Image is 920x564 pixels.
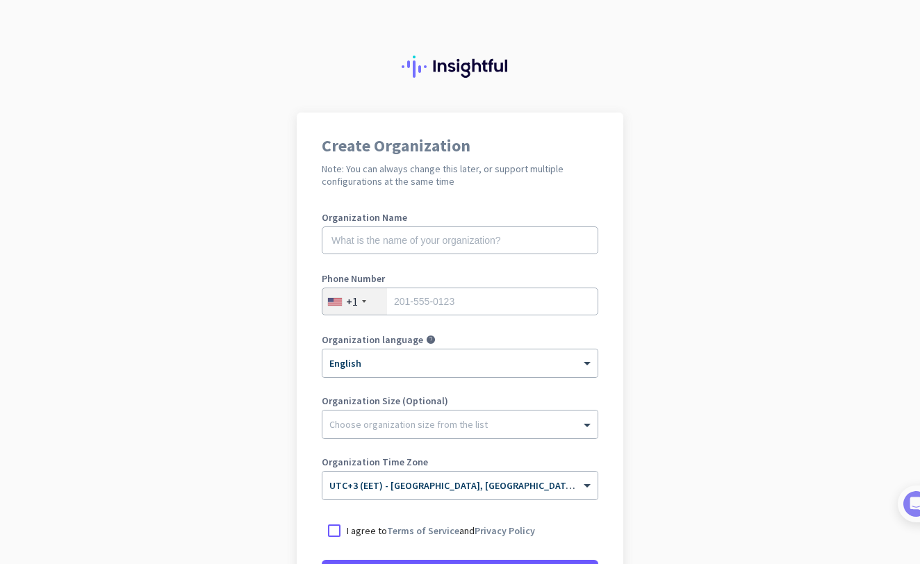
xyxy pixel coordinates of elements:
label: Organization language [322,335,423,345]
div: +1 [346,295,358,308]
a: Terms of Service [387,524,459,537]
a: Privacy Policy [475,524,535,537]
input: 201-555-0123 [322,288,598,315]
label: Organization Size (Optional) [322,396,598,406]
p: I agree to and [347,524,535,538]
h1: Create Organization [322,138,598,154]
label: Organization Time Zone [322,457,598,467]
label: Phone Number [322,274,598,283]
img: Insightful [402,56,518,78]
i: help [426,335,436,345]
input: What is the name of your organization? [322,226,598,254]
label: Organization Name [322,213,598,222]
h2: Note: You can always change this later, or support multiple configurations at the same time [322,163,598,188]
